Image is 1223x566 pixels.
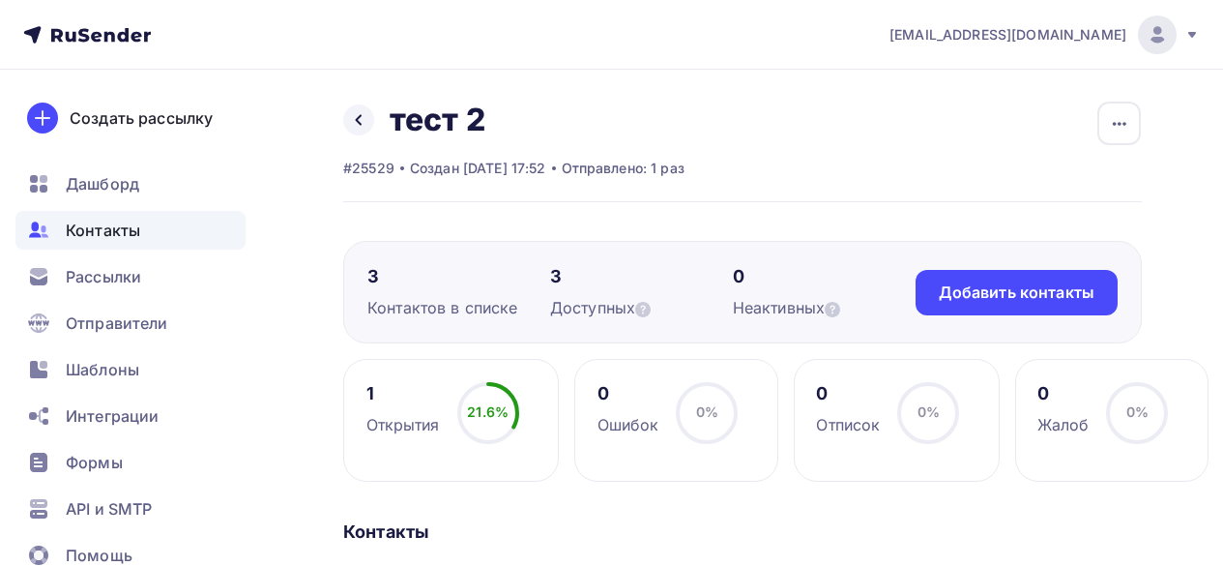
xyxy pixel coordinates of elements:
span: Дашборд [66,172,139,195]
span: Рассылки [66,265,141,288]
div: #25529 [343,159,394,178]
div: Ошибок [597,413,659,436]
a: Контакты [15,211,246,250]
a: Отправители [15,304,246,343]
div: 1 [366,382,440,405]
div: Жалоб [1037,413,1089,436]
h2: тест 2 [390,101,485,139]
div: Создать рассылку [70,106,213,130]
span: Контакты [66,219,140,242]
div: Открытия [366,413,440,436]
span: Шаблоны [66,358,139,381]
span: Интеграции [66,404,159,428]
span: [EMAIL_ADDRESS][DOMAIN_NAME] [889,25,1126,45]
span: 0% [696,403,718,420]
div: 0 [733,265,916,288]
span: Отправители [66,312,168,335]
span: 0% [1126,403,1149,420]
div: Создан [DATE] 17:52 [410,159,546,178]
div: 3 [550,265,733,288]
div: 0 [597,382,659,405]
span: API и SMTP [66,497,152,521]
div: Контактов в списке [367,296,550,319]
div: 3 [367,265,550,288]
div: Доступных [550,296,733,319]
a: Рассылки [15,257,246,296]
a: Формы [15,443,246,482]
div: Добавить контакты [939,282,1094,304]
a: [EMAIL_ADDRESS][DOMAIN_NAME] [889,15,1200,54]
div: Отписок [816,413,880,436]
div: Отправлено: 1 раз [562,159,684,178]
div: 0 [1037,382,1089,405]
span: 0% [917,403,940,420]
div: Контакты [343,521,1142,544]
span: Формы [66,451,123,474]
div: 0 [816,382,880,405]
span: 21.6% [467,403,509,420]
a: Шаблоны [15,350,246,389]
a: Дашборд [15,164,246,203]
div: Неактивных [733,296,916,319]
